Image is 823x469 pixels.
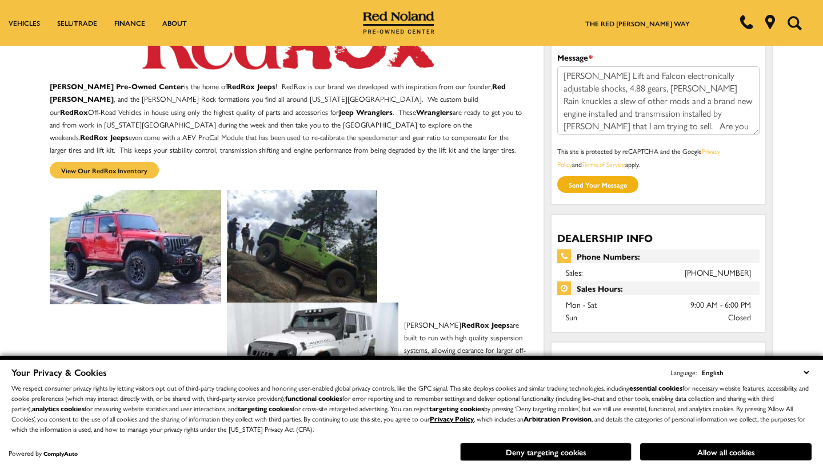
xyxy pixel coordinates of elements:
[582,159,625,169] a: Terms of Service
[430,414,474,424] a: Privacy Policy
[356,106,393,117] strong: Wranglers
[50,162,159,178] a: View Our RedRox Inventory
[285,393,342,403] strong: functional cookies
[238,403,293,414] strong: targeting cookies
[629,383,682,393] strong: essential cookies
[339,106,354,117] strong: Jeep
[50,81,184,92] strong: [PERSON_NAME] Pre-Owned Center
[11,365,107,379] span: Your Privacy & Cookies
[566,299,597,310] span: Mon - Sat
[60,106,88,117] strong: RedRox
[50,80,526,156] p: is the home of ! RedRox is our brand we developed with inspiration from our founder, , and the [P...
[227,303,398,417] img: White RedRox Jeep by Red Noland Used Cars
[557,281,760,295] span: Sales Hours:
[585,18,690,29] a: The Red [PERSON_NAME] Way
[32,403,85,414] strong: analytics cookies
[461,319,510,330] strong: RedRox Jeeps
[566,267,583,278] span: Sales:
[80,132,129,142] strong: RedRox Jeeps
[416,106,453,117] strong: Wranglers
[783,1,806,45] button: Open the search field
[460,443,632,461] button: Deny targeting cookies
[363,11,435,34] img: Red Noland Pre-Owned
[11,383,812,434] p: We respect consumer privacy rights by letting visitors opt out of third-party tracking cookies an...
[566,311,577,323] span: Sun
[640,443,812,460] button: Allow all cookies
[227,81,275,92] strong: RedRox Jeeps
[524,414,592,424] strong: Arbitration Provision
[670,369,697,376] div: Language:
[685,267,751,278] a: [PHONE_NUMBER]
[557,232,760,244] h3: Dealership Info
[728,311,751,323] span: Closed
[43,450,78,458] a: ComplyAuto
[699,366,812,379] select: Language Select
[690,298,751,311] span: 9:00 AM - 6:00 PM
[557,51,593,63] label: Message
[557,146,720,169] a: Privacy Policy
[363,15,435,27] a: Red Noland Pre-Owned
[429,403,484,414] strong: targeting cookies
[557,249,760,263] span: Phone Numbers:
[227,190,377,303] img: RedRox Jeeps by Red Noland in Colorado Springs
[557,176,638,193] input: Send your message
[557,348,760,434] iframe: Dealer location map
[9,450,78,457] div: Powered by
[557,146,720,169] small: This site is protected by reCAPTCHA and the Google and apply.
